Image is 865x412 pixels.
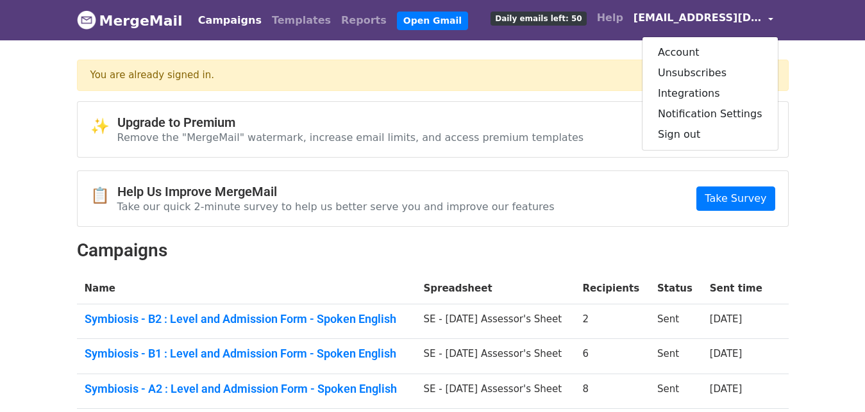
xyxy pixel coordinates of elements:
[117,131,584,144] p: Remove the "MergeMail" watermark, increase email limits, and access premium templates
[416,374,575,409] td: SE - [DATE] Assessor's Sheet
[267,8,336,33] a: Templates
[117,200,555,213] p: Take our quick 2-minute survey to help us better serve you and improve our features
[77,240,789,261] h2: Campaigns
[702,274,773,304] th: Sent time
[77,7,183,34] a: MergeMail
[485,5,591,31] a: Daily emails left: 50
[710,383,743,395] a: [DATE]
[650,304,702,339] td: Sent
[642,124,778,145] a: Sign out
[710,348,743,359] a: [DATE]
[416,274,575,304] th: Spreadsheet
[642,104,778,124] a: Notification Settings
[628,5,778,35] a: [EMAIL_ADDRESS][DOMAIN_NAME]
[90,117,117,136] span: ✨
[642,63,778,83] a: Unsubscribes
[117,184,555,199] h4: Help Us Improve MergeMail
[642,42,778,63] a: Account
[336,8,392,33] a: Reports
[650,274,702,304] th: Status
[85,312,408,326] a: Symbiosis - B2 : Level and Admission Form - Spoken English
[117,115,584,130] h4: Upgrade to Premium
[77,10,96,29] img: MergeMail logo
[90,68,762,83] div: You are already signed in.
[397,12,468,30] a: Open Gmail
[491,12,586,26] span: Daily emails left: 50
[710,313,743,325] a: [DATE]
[575,374,650,409] td: 8
[592,5,628,31] a: Help
[416,339,575,374] td: SE - [DATE] Assessor's Sheet
[575,274,650,304] th: Recipients
[575,304,650,339] td: 2
[77,274,416,304] th: Name
[193,8,267,33] a: Campaigns
[416,304,575,339] td: SE - [DATE] Assessor's Sheet
[696,186,775,211] a: Take Survey
[642,37,778,151] div: [EMAIL_ADDRESS][DOMAIN_NAME]
[85,382,408,396] a: Symbiosis - A2 : Level and Admission Form - Spoken English
[634,10,762,26] span: [EMAIL_ADDRESS][DOMAIN_NAME]
[650,339,702,374] td: Sent
[642,83,778,104] a: Integrations
[90,186,117,205] span: 📋
[85,347,408,361] a: Symbiosis - B1 : Level and Admission Form - Spoken English
[575,339,650,374] td: 6
[801,350,865,412] iframe: Chat Widget
[650,374,702,409] td: Sent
